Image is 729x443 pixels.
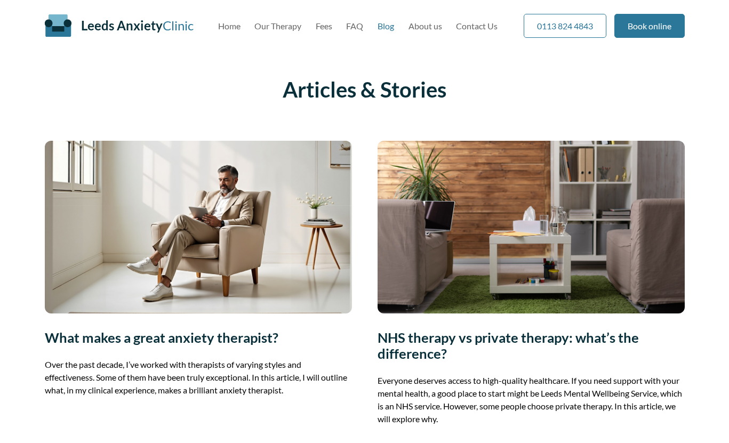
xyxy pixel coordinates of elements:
[378,141,685,313] img: Comfortable psychotherapy room
[524,14,606,38] a: 0113 824 4843
[378,21,394,31] a: Blog
[218,21,241,31] a: Home
[81,18,163,33] span: Leeds Anxiety
[614,14,685,38] a: Book online
[346,21,363,31] a: FAQ
[45,358,352,397] p: Over the past decade, I’ve worked with therapists of varying styles and effectiveness. Some of th...
[316,21,332,31] a: Fees
[456,21,498,31] a: Contact Us
[378,374,685,425] p: Everyone deserves access to high-quality healthcare. If you need support with your mental health,...
[45,141,352,313] img: Man in beige suit and white sneakers sits in a bright room, reading a tablet in a minimalist sett...
[378,329,639,361] a: NHS therapy vs private therapy: what’s the difference?
[45,329,278,345] a: What makes a great anxiety therapist?
[254,21,301,31] a: Our Therapy
[408,21,442,31] a: About us
[81,18,194,33] a: Leeds AnxietyClinic
[45,77,685,102] h1: Articles & Stories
